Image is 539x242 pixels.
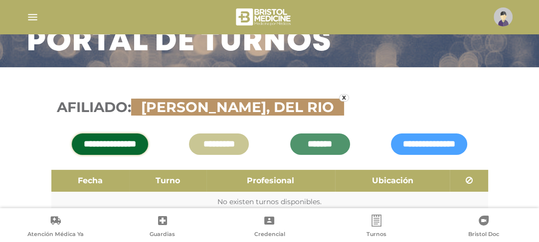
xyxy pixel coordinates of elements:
img: bristol-medicine-blanco.png [234,5,294,29]
span: Turnos [366,231,386,240]
a: Atención Médica Ya [2,215,109,240]
h3: Portal de turnos [26,29,332,55]
a: Credencial [216,215,323,240]
th: Ubicación [335,170,450,192]
td: No existen turnos disponibles. [51,192,488,213]
a: Turnos [323,215,430,240]
a: Bristol Doc [430,215,537,240]
span: [PERSON_NAME], DEL RIO [136,99,339,116]
a: Guardias [109,215,216,240]
h3: Afiliado: [57,99,483,116]
span: Bristol Doc [468,231,499,240]
span: Guardias [150,231,175,240]
th: Fecha [51,170,130,192]
th: Profesional [206,170,335,192]
span: Credencial [254,231,285,240]
a: x [339,94,349,102]
span: Atención Médica Ya [27,231,84,240]
th: Turno [129,170,206,192]
img: profile-placeholder.svg [494,7,513,26]
img: Cober_menu-lines-white.svg [26,11,39,23]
